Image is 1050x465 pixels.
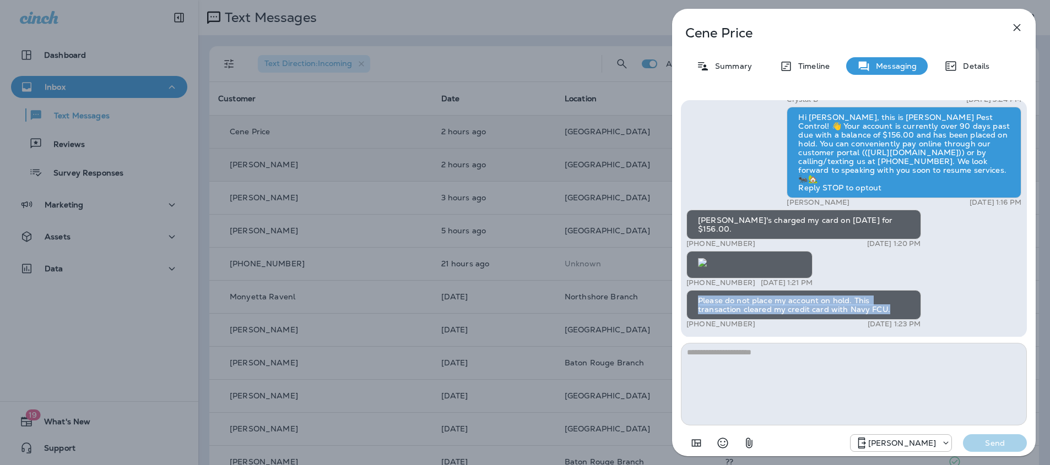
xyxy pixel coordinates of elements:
p: Summary [710,62,752,70]
p: [PERSON_NAME] [868,439,937,447]
button: Select an emoji [712,432,734,454]
p: [PERSON_NAME] [787,198,849,207]
p: Cene Price [685,25,986,41]
p: Messaging [870,62,917,70]
p: Details [957,62,989,70]
p: [PHONE_NUMBER] [686,239,755,248]
p: [DATE] 1:20 PM [867,239,921,248]
p: [DATE] 1:16 PM [970,198,1021,207]
div: Hi [PERSON_NAME], this is [PERSON_NAME] Pest Control! 👋 Your account is currently over 90 days pa... [787,107,1021,198]
p: [PHONE_NUMBER] [686,320,755,329]
div: [PERSON_NAME]'s charged my card on [DATE] for $156.00. [686,210,921,239]
div: Please do not place my account on hold. This transaction cleared my credit card with Navy FCU. [686,290,921,320]
p: [DATE] 1:21 PM [761,278,813,287]
img: twilio-download [698,258,707,267]
p: [PHONE_NUMBER] [686,278,755,287]
p: [DATE] 3:24 PM [966,95,1021,104]
p: Timeline [793,62,830,70]
div: +1 (504) 576-9603 [851,436,952,450]
p: Crystal B [787,95,818,104]
button: Add in a premade template [685,432,707,454]
p: [DATE] 1:23 PM [868,320,921,329]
